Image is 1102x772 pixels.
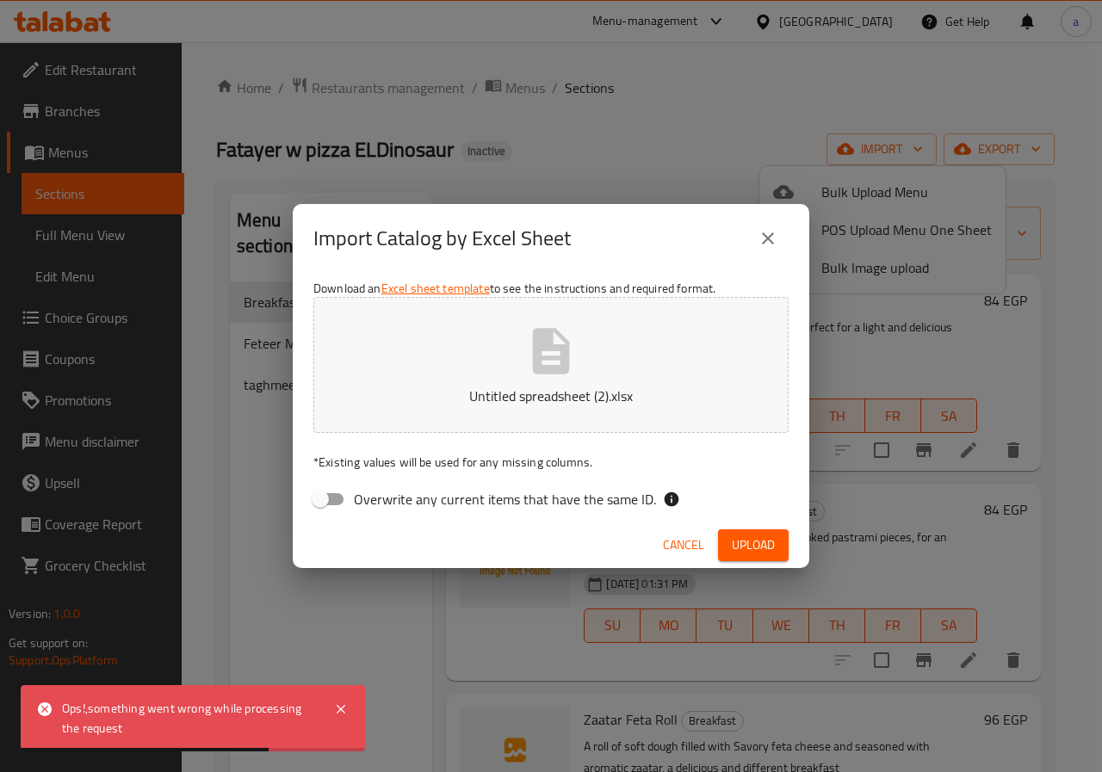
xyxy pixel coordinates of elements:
span: Cancel [663,534,704,556]
button: close [747,218,789,259]
span: Overwrite any current items that have the same ID. [354,489,656,510]
h2: Import Catalog by Excel Sheet [313,225,571,252]
button: Untitled spreadsheet (2).xlsx [313,297,789,433]
p: Existing values will be used for any missing columns. [313,454,789,471]
span: Upload [732,534,775,556]
p: Untitled spreadsheet (2).xlsx [340,386,762,406]
div: Download an to see the instructions and required format. [293,273,809,522]
a: Excel sheet template [381,277,490,300]
button: Cancel [656,529,711,561]
button: Upload [718,529,789,561]
div: Ops!,something went wrong while processing the request [62,699,317,738]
